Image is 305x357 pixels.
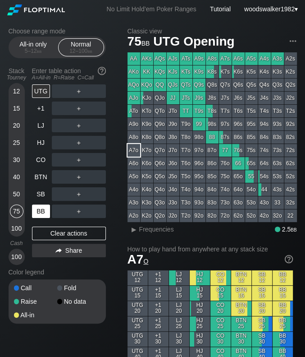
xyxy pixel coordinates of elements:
div: SB 30 [252,332,272,347]
div: No data [57,298,100,305]
div: ATs [180,52,192,65]
div: KQo [141,79,153,91]
div: 25 [10,136,23,149]
div: SB 15 [252,286,272,301]
div: 43o [258,196,271,209]
div: T3o [180,196,192,209]
div: T7o [180,144,192,157]
div: SB [32,187,50,201]
div: J5o [167,170,179,183]
div: AKs [141,52,153,65]
div: A4o [127,183,140,196]
div: Normal [60,39,102,56]
div: 22 [284,209,297,222]
div: 87s [219,131,232,144]
div: 52o [245,209,258,222]
div: CO [32,153,50,167]
div: K9o [141,118,153,130]
div: QJs [167,79,179,91]
div: ＋ [52,170,106,184]
div: 99 [193,118,205,130]
div: 32o [271,209,284,222]
div: 76s [232,144,245,157]
div: KQs [154,65,166,78]
div: A6o [127,157,140,170]
span: bb [141,37,150,47]
div: 85o [206,170,219,183]
div: 50 [10,187,23,201]
div: HJ 15 [190,286,210,301]
div: 40 [10,170,23,184]
div: 2.5 [275,226,296,233]
div: 55 [245,170,258,183]
div: LJ 25 [169,316,189,331]
span: A7 [127,252,149,266]
div: 54o [245,183,258,196]
div: 93o [193,196,205,209]
div: 82o [206,209,219,222]
div: Color legend [9,265,106,279]
span: o [143,255,148,265]
div: K4o [141,183,153,196]
div: 92o [193,209,205,222]
div: T6o [180,157,192,170]
div: A3s [271,52,284,65]
div: BB 30 [273,332,293,347]
div: SB 25 [252,316,272,331]
img: Floptimal logo [7,5,65,15]
div: ＋ [52,187,106,201]
div: HJ 30 [190,332,210,347]
div: ＋ [52,136,106,149]
div: 100 [10,222,23,235]
div: Q5s [245,79,258,91]
div: Q5o [154,170,166,183]
div: BB 25 [273,316,293,331]
div: 94s [258,118,271,130]
span: bb [37,48,42,54]
img: share.864f2f62.svg [55,248,62,253]
div: 12 [10,84,23,98]
div: K7s [219,65,232,78]
span: bb [87,48,92,54]
div: 63o [232,196,245,209]
div: A3o [127,196,140,209]
div: HJ 12 [190,270,210,285]
div: J8o [167,131,179,144]
div: 42s [284,183,297,196]
div: JTs [180,92,192,104]
div: K3o [141,196,153,209]
div: BB 15 [273,286,293,301]
div: T8o [180,131,192,144]
div: KTo [141,105,153,117]
div: Q4s [258,79,271,91]
div: BB 12 [273,270,293,285]
h2: Choose range mode [9,28,106,35]
div: 32s [284,196,297,209]
div: AJo [127,92,140,104]
div: J3s [271,92,284,104]
h2: How to play hand from anywhere at any stack size [127,246,293,253]
div: 33 [271,196,284,209]
div: 97s [219,118,232,130]
div: 82s [284,131,297,144]
div: 83s [271,131,284,144]
div: 94o [193,183,205,196]
div: No Limit Hold’em Poker Ranges [93,5,210,15]
div: J7s [219,92,232,104]
div: Q2s [284,79,297,91]
div: K5s [245,65,258,78]
div: 95o [193,170,205,183]
div: QTs [180,79,192,91]
div: A9o [127,118,140,130]
div: K8o [141,131,153,144]
div: SB 20 [252,301,272,316]
div: UTG 20 [127,301,148,316]
div: T7s [219,105,232,117]
div: 95s [245,118,258,130]
div: ＋ [52,119,106,132]
span: woodswalker1982 [244,5,295,13]
div: J6s [232,92,245,104]
div: J8s [206,92,219,104]
a: Tutorial [210,5,231,13]
div: K9s [193,65,205,78]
